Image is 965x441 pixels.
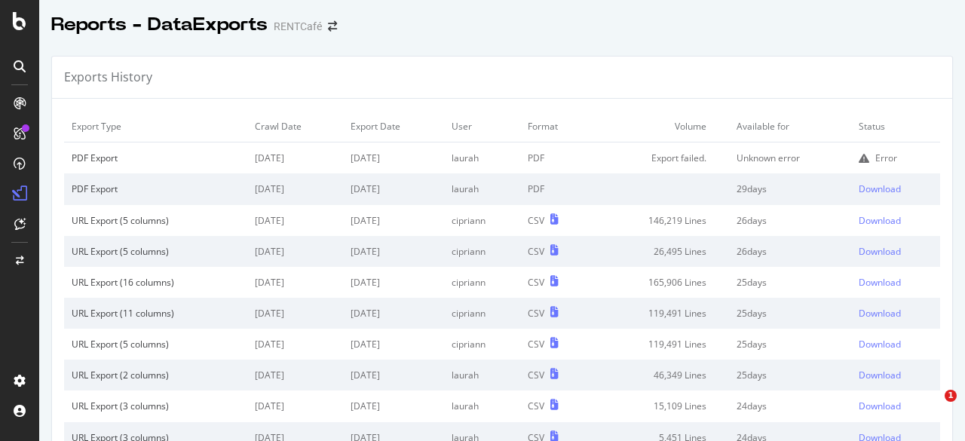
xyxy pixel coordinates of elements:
div: URL Export (5 columns) [72,214,240,227]
div: URL Export (5 columns) [72,245,240,258]
a: Download [859,400,933,412]
div: arrow-right-arrow-left [328,21,337,32]
td: laurah [444,390,520,421]
a: Download [859,182,933,195]
div: Download [859,400,901,412]
td: laurah [444,142,520,174]
td: 26 days [729,236,851,267]
div: Download [859,214,901,227]
div: CSV [528,369,544,381]
td: Export Date [343,111,444,142]
div: Download [859,307,901,320]
td: [DATE] [343,173,444,204]
td: Export failed. [592,142,729,174]
td: [DATE] [247,329,344,360]
td: 26,495 Lines [592,236,729,267]
td: [DATE] [343,390,444,421]
td: PDF [520,173,592,204]
td: Volume [592,111,729,142]
td: [DATE] [247,173,344,204]
td: [DATE] [343,298,444,329]
td: User [444,111,520,142]
td: 146,219 Lines [592,205,729,236]
td: Available for [729,111,851,142]
div: URL Export (5 columns) [72,338,240,351]
div: Reports - DataExports [51,12,268,38]
td: [DATE] [247,360,344,390]
div: PDF Export [72,152,240,164]
td: [DATE] [247,205,344,236]
iframe: Intercom live chat [914,390,950,426]
td: 25 days [729,267,851,298]
td: cipriann [444,267,520,298]
div: CSV [528,245,544,258]
td: [DATE] [247,267,344,298]
div: Download [859,276,901,289]
a: Download [859,307,933,320]
div: CSV [528,307,544,320]
td: [DATE] [343,267,444,298]
td: 26 days [729,205,851,236]
td: [DATE] [343,205,444,236]
div: CSV [528,400,544,412]
a: Download [859,276,933,289]
td: [DATE] [343,360,444,390]
td: 46,349 Lines [592,360,729,390]
td: 165,906 Lines [592,267,729,298]
div: CSV [528,276,544,289]
div: CSV [528,214,544,227]
td: laurah [444,173,520,204]
td: [DATE] [247,142,344,174]
td: [DATE] [247,236,344,267]
td: 15,109 Lines [592,390,729,421]
td: [DATE] [247,298,344,329]
div: Error [875,152,897,164]
td: 119,491 Lines [592,329,729,360]
span: 1 [945,390,957,402]
div: URL Export (3 columns) [72,400,240,412]
td: [DATE] [247,390,344,421]
div: URL Export (2 columns) [72,369,240,381]
div: Download [859,338,901,351]
div: URL Export (16 columns) [72,276,240,289]
td: 25 days [729,298,851,329]
div: Download [859,182,901,195]
div: Download [859,245,901,258]
a: Download [859,338,933,351]
div: PDF Export [72,182,240,195]
td: PDF [520,142,592,174]
td: cipriann [444,205,520,236]
td: Format [520,111,592,142]
td: 25 days [729,329,851,360]
div: Exports History [64,69,152,86]
td: laurah [444,360,520,390]
td: 24 days [729,390,851,421]
td: 25 days [729,360,851,390]
a: Download [859,214,933,227]
a: Download [859,245,933,258]
td: Unknown error [729,142,851,174]
td: Export Type [64,111,247,142]
td: 29 days [729,173,851,204]
td: Status [851,111,940,142]
td: [DATE] [343,142,444,174]
td: [DATE] [343,329,444,360]
div: Download [859,369,901,381]
td: cipriann [444,329,520,360]
td: Crawl Date [247,111,344,142]
a: Download [859,369,933,381]
td: cipriann [444,236,520,267]
div: CSV [528,338,544,351]
td: 119,491 Lines [592,298,729,329]
div: URL Export (11 columns) [72,307,240,320]
div: RENTCafé [274,19,322,34]
td: [DATE] [343,236,444,267]
td: cipriann [444,298,520,329]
